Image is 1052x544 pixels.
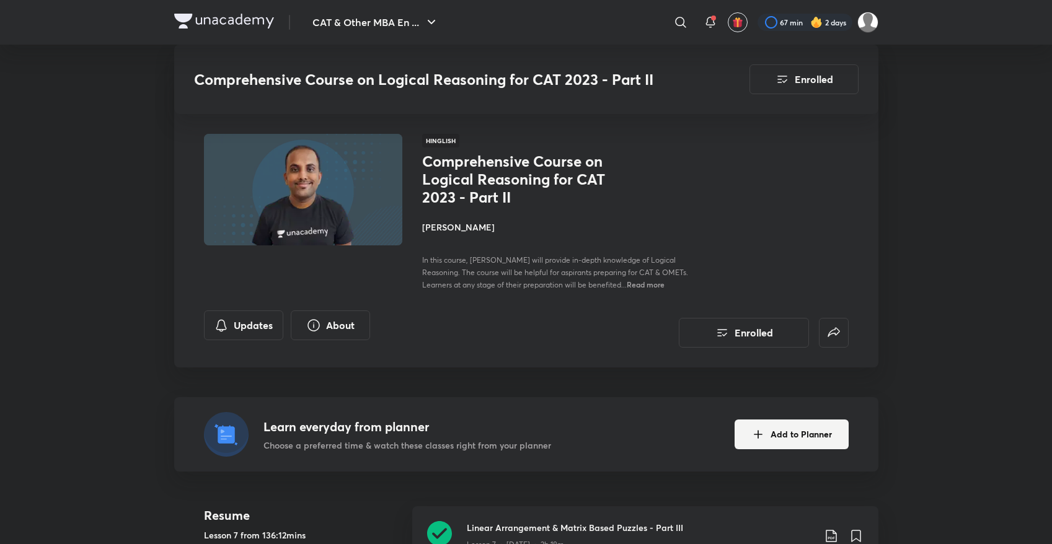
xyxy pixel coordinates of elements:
[749,64,859,94] button: Enrolled
[732,17,743,28] img: avatar
[810,16,823,29] img: streak
[305,10,446,35] button: CAT & Other MBA En ...
[819,318,849,348] button: false
[263,418,551,436] h4: Learn everyday from planner
[422,255,688,289] span: In this course, [PERSON_NAME] will provide in-depth knowledge of Logical Reasoning. The course wi...
[422,221,700,234] h4: [PERSON_NAME]
[174,14,274,29] img: Company Logo
[627,279,665,289] span: Read more
[194,71,679,89] h3: Comprehensive Course on Logical Reasoning for CAT 2023 - Part II
[728,12,748,32] button: avatar
[204,506,402,525] h4: Resume
[422,152,625,206] h1: Comprehensive Course on Logical Reasoning for CAT 2023 - Part II
[857,12,878,33] img: Sameeran Panda
[422,134,459,147] span: Hinglish
[679,318,809,348] button: Enrolled
[735,419,849,449] button: Add to Planner
[467,521,814,534] h3: Linear Arrangement & Matrix Based Puzzles - Part III
[204,529,402,542] h5: Lesson 7 from 136:12mins
[263,439,551,452] p: Choose a preferred time & watch these classes right from your planner
[174,14,274,32] a: Company Logo
[204,310,283,340] button: Updates
[201,133,404,247] img: Thumbnail
[291,310,370,340] button: About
